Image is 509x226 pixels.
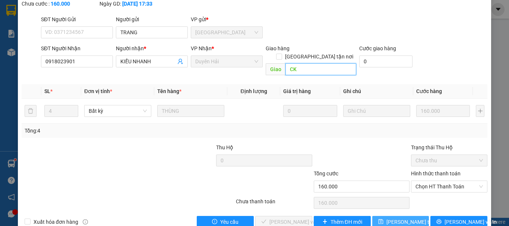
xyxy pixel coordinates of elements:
span: Tên hàng [157,88,181,94]
span: [GEOGRAPHIC_DATA] tận nơi [282,52,356,61]
span: Chưa thu [415,155,483,166]
div: SĐT Người Gửi [41,15,113,23]
div: Người gửi [116,15,188,23]
span: Định lượng [240,88,267,94]
span: printer [436,219,442,225]
span: Duyên Hải [195,56,258,67]
span: exclamation-circle [212,219,217,225]
label: Cước giao hàng [359,45,396,51]
span: Thêm ĐH mới [331,218,362,226]
span: Chọn HT Thanh Toán [415,181,483,192]
span: Cước hàng [416,88,442,94]
div: SĐT Người Nhận [41,44,113,52]
input: 0 [416,105,470,117]
span: Xuất hóa đơn hàng [31,218,81,226]
input: Dọc đường [285,63,356,75]
span: save [378,219,383,225]
span: Sài Gòn [195,27,258,38]
button: delete [25,105,37,117]
th: Ghi chú [340,84,413,99]
span: SL [44,88,50,94]
div: Chưa thanh toán [235,197,313,210]
div: VP gửi [191,15,263,23]
span: Tổng cước [314,171,338,176]
span: VP Nhận [191,45,212,51]
label: Hình thức thanh toán [411,171,461,176]
div: Trạng thái Thu Hộ [411,143,487,152]
button: plus [476,105,484,117]
input: VD: Bàn, Ghế [157,105,224,117]
span: Bất kỳ [89,105,147,117]
span: Giá trị hàng [283,88,311,94]
input: Ghi Chú [343,105,410,117]
span: [PERSON_NAME] thay đổi [386,218,446,226]
span: Đơn vị tính [84,88,112,94]
span: user-add [177,58,183,64]
span: Giao [266,63,285,75]
span: plus [322,219,328,225]
span: Giao hàng [266,45,290,51]
div: Tổng: 4 [25,127,197,135]
span: Yêu cầu [220,218,238,226]
div: Người nhận [116,44,188,52]
span: Thu Hộ [216,144,233,150]
b: [DATE] 17:33 [122,1,152,7]
b: 160.000 [51,1,70,7]
input: 0 [283,105,337,117]
span: info-circle [83,219,88,225]
input: Cước giao hàng [359,55,412,67]
span: [PERSON_NAME] và In [445,218,497,226]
